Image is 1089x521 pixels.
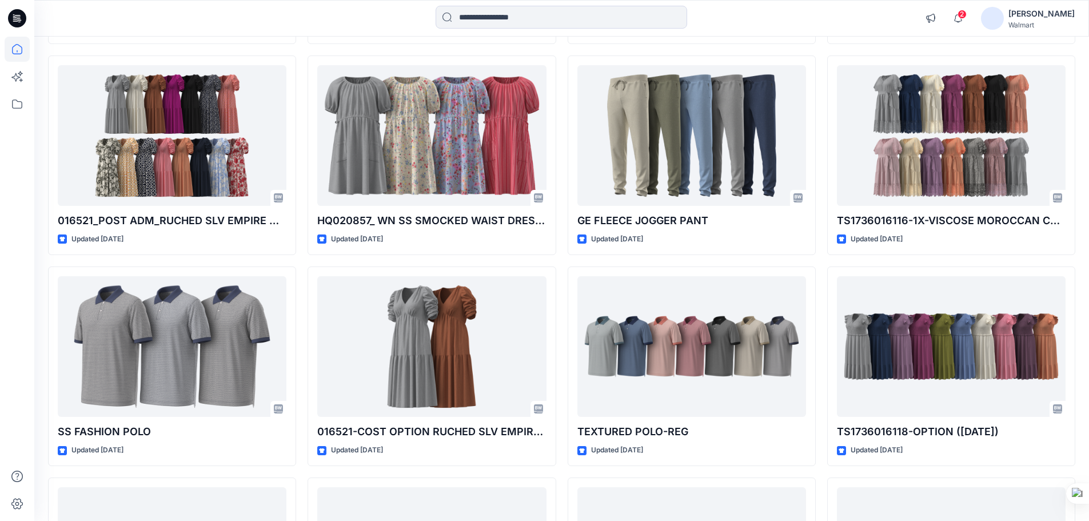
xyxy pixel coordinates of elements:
p: Updated [DATE] [591,444,643,456]
p: 016521_POST ADM_RUCHED SLV EMPIRE MIDI DRESS [58,213,286,229]
p: Updated [DATE] [851,233,903,245]
p: TEXTURED POLO-REG [577,424,806,440]
p: 016521-COST OPTION RUCHED SLV EMPIRE MIDI DRESS [317,424,546,440]
p: GE FLEECE JOGGER PANT [577,213,806,229]
a: TS1736016118-OPTION (13-06-25) [837,276,1066,417]
span: 2 [958,10,967,19]
p: Updated [DATE] [71,233,123,245]
a: HQ020857_ WN SS SMOCKED WAIST DRESS_SKETCH REVIEW MEETING [317,65,546,206]
a: SS FASHION POLO [58,276,286,417]
p: Updated [DATE] [851,444,903,456]
p: SS FASHION POLO [58,424,286,440]
div: Walmart [1008,21,1075,29]
div: [PERSON_NAME] [1008,7,1075,21]
a: GE FLEECE JOGGER PANT [577,65,806,206]
a: TEXTURED POLO-REG [577,276,806,417]
a: TS1736016116-1X-VISCOSE MOROCCAN CRAPE [837,65,1066,206]
p: TS1736016118-OPTION ([DATE]) [837,424,1066,440]
a: 016521-COST OPTION RUCHED SLV EMPIRE MIDI DRESS [317,276,546,417]
p: Updated [DATE] [331,444,383,456]
p: Updated [DATE] [591,233,643,245]
p: Updated [DATE] [71,444,123,456]
p: Updated [DATE] [331,233,383,245]
a: 016521_POST ADM_RUCHED SLV EMPIRE MIDI DRESS [58,65,286,206]
p: HQ020857_ WN SS SMOCKED WAIST DRESS_SKETCH REVIEW MEETING [317,213,546,229]
p: TS1736016116-1X-VISCOSE MOROCCAN CRAPE [837,213,1066,229]
img: avatar [981,7,1004,30]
